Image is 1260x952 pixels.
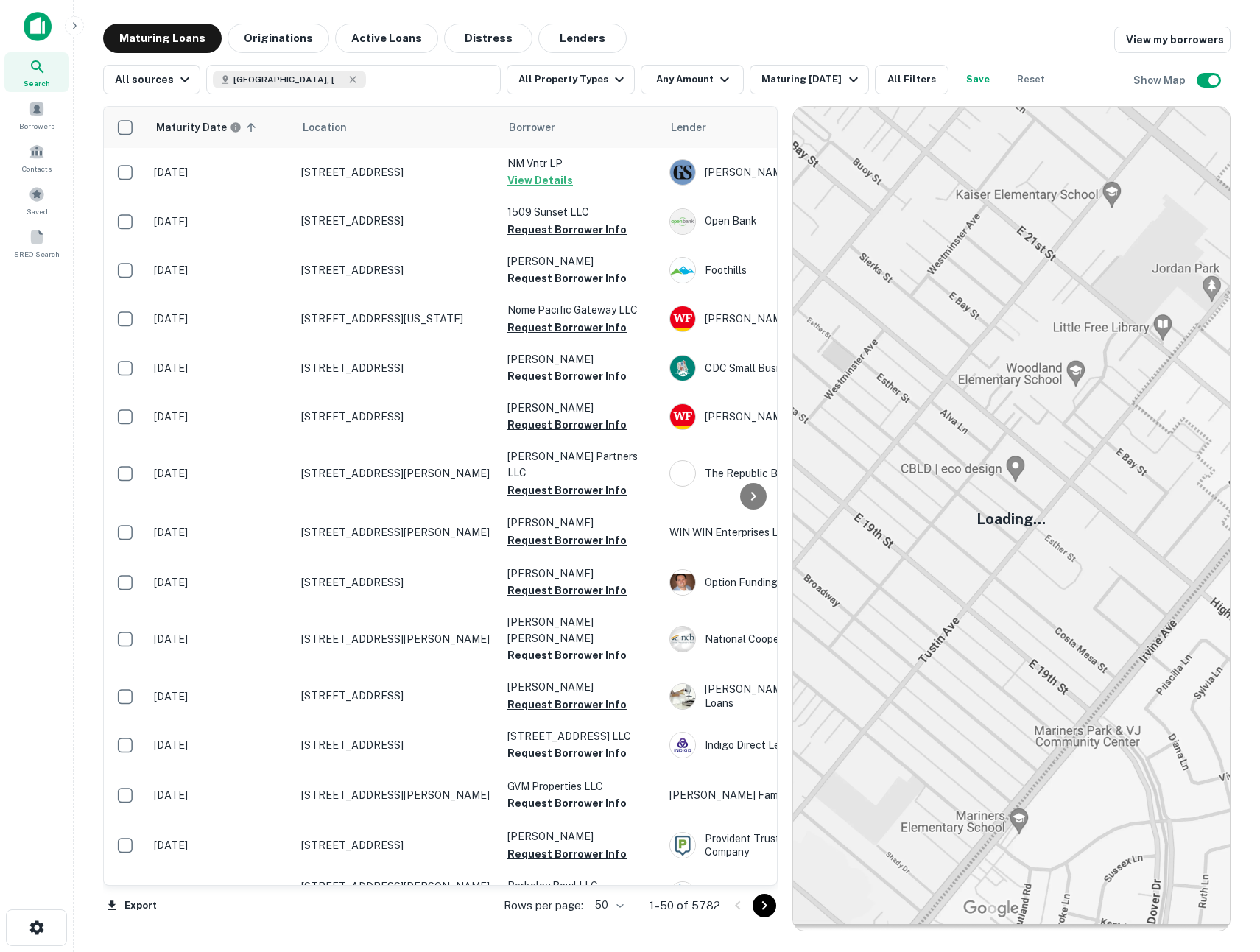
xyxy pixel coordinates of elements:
[1186,834,1260,905] iframe: Chat Widget
[669,832,890,858] div: Provident Trust Group, AN Ascensus Company
[507,155,655,172] p: NM Vntr LP
[662,107,898,148] th: Lender
[154,214,286,230] p: [DATE]
[4,180,69,220] a: Saved
[670,684,695,709] img: picture
[670,833,695,858] img: picture
[24,77,50,89] span: Search
[761,71,862,88] div: Maturing [DATE]
[669,569,890,596] div: Option Funding, INC
[954,65,1002,94] button: Save your search to get updates of matches that match your search criteria.
[509,119,555,136] span: Borrower
[154,787,286,803] p: [DATE]
[669,881,890,908] div: City National Bank
[301,880,493,893] p: [STREET_ADDRESS][PERSON_NAME]
[507,351,655,367] p: [PERSON_NAME]
[875,65,948,94] button: All Filters
[538,24,627,53] button: Lenders
[301,839,493,852] p: [STREET_ADDRESS]
[669,257,890,283] div: Foothills
[154,164,286,180] p: [DATE]
[507,269,627,287] button: Request Borrower Info
[301,576,493,589] p: [STREET_ADDRESS]
[1133,72,1188,88] h6: Show Map
[4,52,69,92] a: Search
[507,582,627,599] button: Request Borrower Info
[115,71,194,88] div: All sources
[976,508,1046,530] h5: Loading...
[670,209,695,234] img: picture
[4,223,69,263] a: SREO Search
[670,570,695,595] img: picture
[507,679,655,695] p: [PERSON_NAME]
[589,895,626,916] div: 50
[4,138,69,177] a: Contacts
[670,882,695,907] img: picture
[507,744,627,762] button: Request Borrower Info
[507,482,627,499] button: Request Borrower Info
[669,403,890,430] div: [PERSON_NAME] Fargo
[154,574,286,590] p: [DATE]
[301,166,493,179] p: [STREET_ADDRESS]
[154,837,286,853] p: [DATE]
[507,778,655,794] p: GVM Properties LLC
[154,262,286,278] p: [DATE]
[154,631,286,647] p: [DATE]
[507,221,627,239] button: Request Borrower Info
[669,306,890,332] div: [PERSON_NAME] Fargo
[507,367,627,385] button: Request Borrower Info
[301,632,493,646] p: [STREET_ADDRESS][PERSON_NAME]
[507,204,655,220] p: 1509 Sunset LLC
[669,683,890,709] div: [PERSON_NAME], Watermark Home Loans
[507,794,627,812] button: Request Borrower Info
[22,163,52,174] span: Contacts
[507,253,655,269] p: [PERSON_NAME]
[27,205,48,217] span: Saved
[147,107,294,148] th: Maturity dates displayed may be estimated. Please contact the lender for the most accurate maturi...
[507,646,627,664] button: Request Borrower Info
[154,465,286,482] p: [DATE]
[14,248,60,260] span: SREO Search
[154,409,286,425] p: [DATE]
[335,24,438,53] button: Active Loans
[793,107,1230,931] img: map-placeholder.webp
[750,65,868,94] button: Maturing [DATE]
[4,95,69,135] div: Borrowers
[154,311,286,327] p: [DATE]
[301,689,493,702] p: [STREET_ADDRESS]
[507,319,627,336] button: Request Borrower Info
[301,362,493,375] p: [STREET_ADDRESS]
[753,894,776,917] button: Go to next page
[1114,27,1231,53] a: View my borrowers
[303,119,366,136] span: Location
[507,302,655,318] p: Nome Pacific Gateway LLC
[294,107,500,148] th: Location
[156,119,242,135] div: Maturity dates displayed may be estimated. Please contact the lender for the most accurate maturi...
[670,733,695,758] img: picture
[233,73,344,86] span: [GEOGRAPHIC_DATA], [GEOGRAPHIC_DATA], [GEOGRAPHIC_DATA]
[19,120,54,132] span: Borrowers
[507,565,655,582] p: [PERSON_NAME]
[301,467,493,480] p: [STREET_ADDRESS][PERSON_NAME]
[670,404,695,429] img: picture
[669,208,890,235] div: Open Bank
[670,160,695,185] img: picture
[154,737,286,753] p: [DATE]
[154,360,286,376] p: [DATE]
[155,119,261,135] span: Maturity dates displayed may be estimated. Please contact the lender for the most accurate maturi...
[671,119,706,136] span: Lender
[500,107,662,148] th: Borrower
[669,460,890,487] div: The Republic Banking Company
[669,787,890,803] p: [PERSON_NAME] Family Trust
[507,828,655,845] p: [PERSON_NAME]
[301,410,493,423] p: [STREET_ADDRESS]
[507,172,573,189] button: View Details
[301,214,493,228] p: [STREET_ADDRESS]
[206,65,501,94] button: [GEOGRAPHIC_DATA], [GEOGRAPHIC_DATA], [GEOGRAPHIC_DATA]
[156,119,227,135] h6: Maturity Date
